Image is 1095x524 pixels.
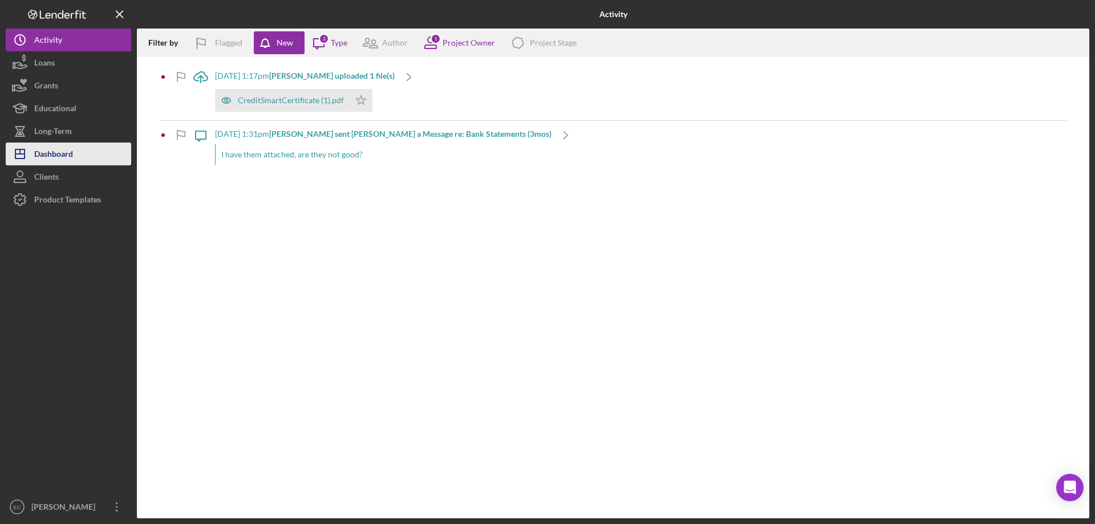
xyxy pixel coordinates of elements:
[186,121,580,179] a: [DATE] 1:31pm[PERSON_NAME] sent [PERSON_NAME] a Message re: Bank Statements (3mos)I have them att...
[215,31,242,54] div: Flagged
[215,89,372,112] button: CreditSmartCertificate (1).pdf
[254,31,305,54] button: New
[215,71,395,80] div: [DATE] 1:17pm
[6,188,131,211] button: Product Templates
[277,31,293,54] div: New
[34,97,76,123] div: Educational
[34,120,72,145] div: Long-Term
[34,29,62,54] div: Activity
[186,63,423,120] a: [DATE] 1:17pm[PERSON_NAME] uploaded 1 file(s)CreditSmartCertificate (1).pdf
[215,129,551,139] div: [DATE] 1:31pm
[6,29,131,51] button: Activity
[34,74,58,100] div: Grants
[6,165,131,188] button: Clients
[269,129,551,139] b: [PERSON_NAME] sent [PERSON_NAME] a Message re: Bank Statements (3mos)
[6,97,131,120] button: Educational
[6,74,131,97] button: Grants
[6,51,131,74] button: Loans
[1056,474,1084,501] div: Open Intercom Messenger
[530,38,577,47] div: Project Stage
[215,144,551,165] div: I have them attached, are they not good?
[238,96,344,105] div: CreditSmartCertificate (1).pdf
[6,495,131,518] button: EC[PERSON_NAME]
[34,188,101,214] div: Product Templates
[431,34,441,44] div: 1
[148,38,186,47] div: Filter by
[599,10,627,19] b: Activity
[6,143,131,165] button: Dashboard
[443,38,495,47] div: Project Owner
[331,38,347,47] div: Type
[29,495,103,521] div: [PERSON_NAME]
[319,34,329,44] div: 3
[6,120,131,143] button: Long-Term
[34,51,55,77] div: Loans
[186,31,254,54] button: Flagged
[269,71,395,80] b: [PERSON_NAME] uploaded 1 file(s)
[34,143,73,168] div: Dashboard
[382,38,408,47] div: Author
[34,165,59,191] div: Clients
[13,504,21,510] text: EC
